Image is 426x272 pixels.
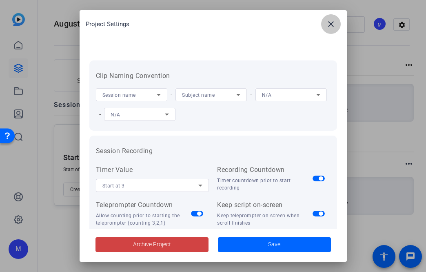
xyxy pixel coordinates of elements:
mat-icon: close [326,19,336,29]
span: Start at 3 [102,183,125,189]
span: - [167,91,176,98]
div: Timer countdown prior to start recording [217,177,313,192]
div: Allow counting prior to starting the teleprompter (counting 3,2,1) [96,212,191,227]
div: Project Settings [86,14,347,34]
button: Archive Project [95,237,209,252]
h3: Session Recording [96,146,331,156]
span: Save [268,240,280,249]
span: N/A [262,92,272,98]
span: Session name [102,92,136,98]
span: N/A [111,112,120,118]
div: Keep teleprompter on screen when scroll finishes [217,212,313,227]
span: Archive Project [133,240,171,249]
span: - [247,91,255,98]
span: - [96,110,104,118]
h3: Clip Naming Convention [96,71,331,81]
div: Timer Value [96,165,209,175]
span: Subject name [182,92,215,98]
div: Keep script on-screen [217,200,313,210]
button: Save [218,237,331,252]
div: Recording Countdown [217,165,313,175]
div: Teleprompter Countdown [96,200,191,210]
